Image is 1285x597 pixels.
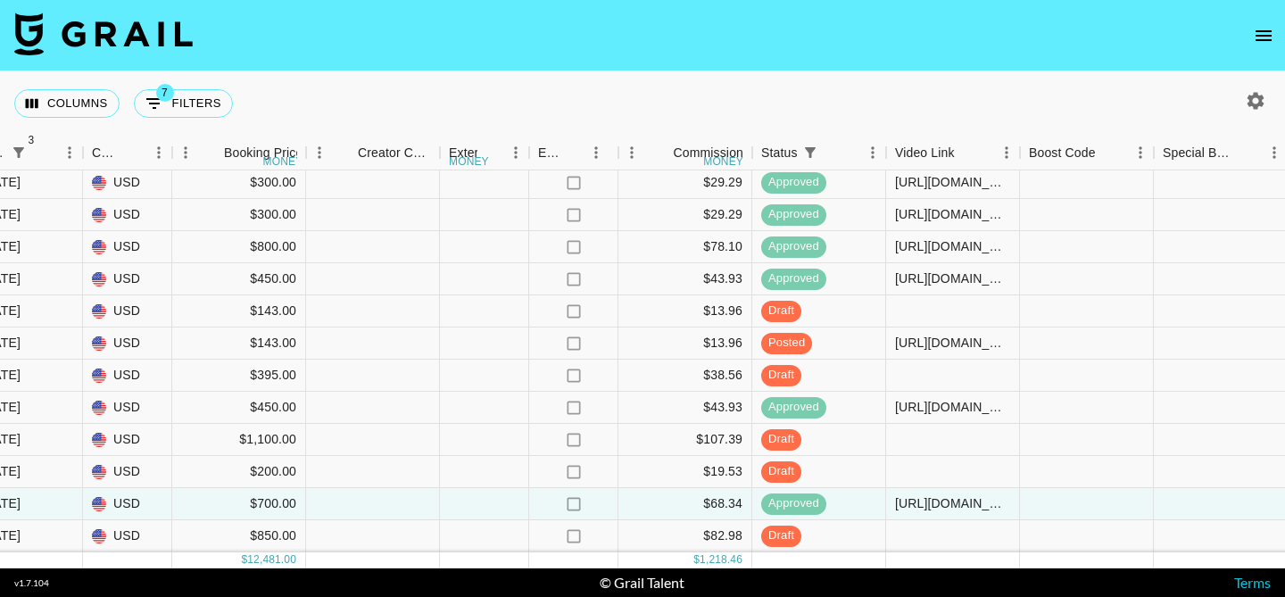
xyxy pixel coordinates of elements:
div: Expenses: Remove Commission? [538,136,563,170]
span: draft [761,367,801,384]
div: USD [83,392,172,424]
div: $850.00 [172,520,306,552]
div: Currency [83,136,172,170]
div: $1,100.00 [172,424,306,456]
button: Menu [145,139,172,166]
div: money [263,156,303,167]
span: draft [761,431,801,448]
div: v 1.7.104 [14,577,49,589]
button: Select columns [14,89,120,118]
span: approved [761,270,826,287]
div: Boost Code [1029,136,1096,170]
div: $43.93 [618,392,752,424]
button: Menu [993,139,1020,166]
button: Menu [306,139,333,166]
button: Menu [583,139,609,166]
div: $800.00 [172,231,306,263]
div: $78.10 [618,231,752,263]
div: USD [83,295,172,328]
div: Status [752,136,886,170]
div: USD [83,488,172,520]
div: Status [761,136,798,170]
div: $29.29 [618,199,752,231]
button: Sort [333,140,358,165]
div: $143.00 [172,295,306,328]
div: https://www.tiktok.com/@tristipoopoo/video/7555678298978667806?is_from_webapp=1&sender_device=pc&... [895,494,1010,512]
button: Menu [56,139,83,166]
button: Sort [199,140,224,165]
div: $13.96 [618,295,752,328]
div: https://www.tiktok.com/@stephaniemiec/video/7551952025999789343 [895,205,1010,223]
button: Sort [648,140,673,165]
div: Boost Code [1020,136,1154,170]
span: draft [761,463,801,480]
div: USD [83,199,172,231]
div: https://www.tiktok.com/@elalouweezy/video/7551879409645538582?is_from_webapp=1&sender_device=pc&w... [895,173,1010,191]
span: approved [761,238,826,255]
div: Video Link [886,136,1020,170]
button: Sort [1096,140,1121,165]
button: Menu [859,139,886,166]
div: Expenses: Remove Commission? [529,136,618,170]
div: USD [83,424,172,456]
div: money [449,156,489,167]
div: © Grail Talent [600,574,684,592]
div: money [703,156,743,167]
button: Sort [120,140,145,165]
button: Menu [1127,139,1154,166]
span: 7 [156,84,174,102]
span: approved [761,495,826,512]
div: USD [83,328,172,360]
img: Grail Talent [14,12,193,55]
div: https://www.tiktok.com/@da.vinci69/video/7554374725921754399?is_from_webapp=1&sender_device=pc&we... [895,334,1010,352]
div: $107.39 [618,424,752,456]
div: USD [83,456,172,488]
div: USD [83,263,172,295]
div: https://www.tiktok.com/@tristipoopoo/video/7551965011455806750?is_from_webapp=1&sender_device=pc&... [895,237,1010,255]
div: $68.34 [618,488,752,520]
button: Sort [1236,140,1261,165]
div: $143.00 [172,328,306,360]
div: $450.00 [172,392,306,424]
button: open drawer [1246,18,1281,54]
span: approved [761,206,826,223]
button: Sort [563,140,588,165]
button: Sort [31,140,56,165]
div: $450.00 [172,263,306,295]
div: USD [83,360,172,392]
span: 3 [22,131,40,149]
button: Sort [955,140,980,165]
div: 1 active filter [798,140,823,165]
div: Video Link [895,136,955,170]
div: Currency [92,136,120,170]
div: $300.00 [172,199,306,231]
div: https://www.tiktok.com/@tristipoopoo/video/7553989341278702878?is_from_webapp=1&sender_device=pc&... [895,269,1010,287]
div: $ [241,552,247,568]
div: $300.00 [172,167,306,199]
div: https://www.tiktok.com/@palinkamalinka/video/7554859650026327318?is_from_webapp=1&sender_device=p... [895,398,1010,416]
div: Booking Price [224,136,303,170]
span: approved [761,174,826,191]
div: Special Booking Type [1163,136,1236,170]
div: USD [83,231,172,263]
button: Show filters [134,89,233,118]
div: 1,218.46 [700,552,742,568]
div: $200.00 [172,456,306,488]
div: $ [693,552,700,568]
button: Menu [502,139,529,166]
a: Terms [1234,574,1271,591]
span: draft [761,527,801,544]
span: approved [761,399,826,416]
div: Creator Commmission Override [358,136,431,170]
div: $19.53 [618,456,752,488]
button: Sort [823,140,848,165]
button: Menu [618,139,645,166]
button: Show filters [6,140,31,165]
span: posted [761,335,812,352]
div: $82.98 [618,520,752,552]
div: 3 active filters [6,140,31,165]
div: $13.96 [618,328,752,360]
div: $38.56 [618,360,752,392]
button: Menu [172,139,199,166]
span: draft [761,303,801,319]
